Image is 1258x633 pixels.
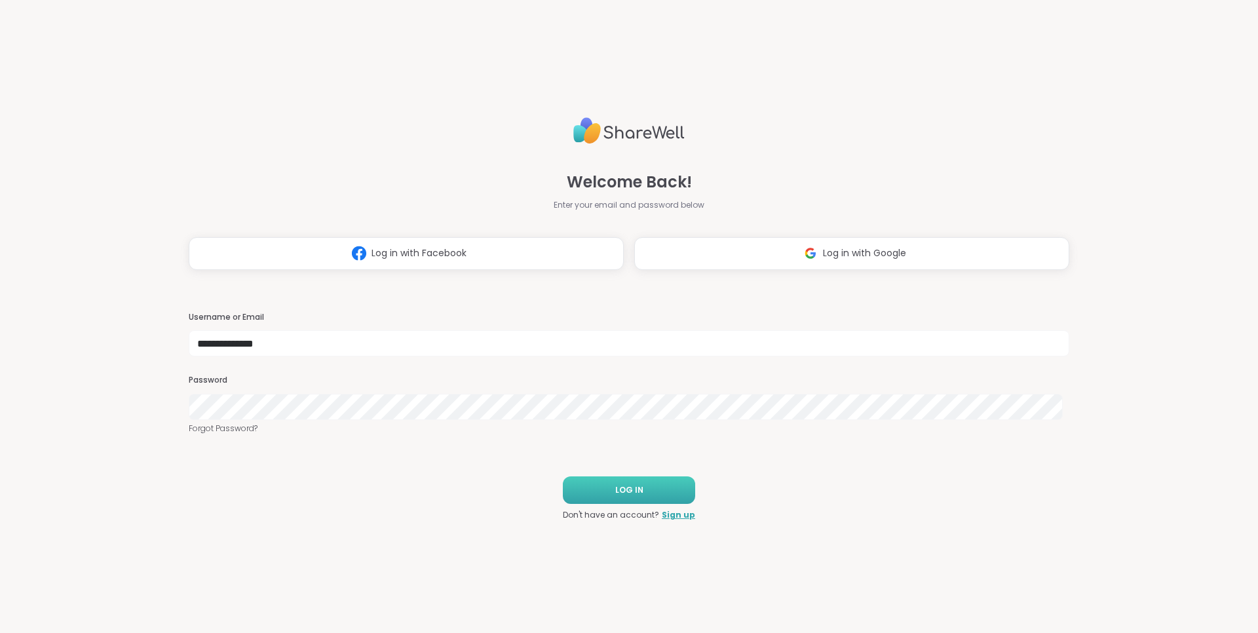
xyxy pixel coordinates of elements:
[573,112,685,149] img: ShareWell Logo
[634,237,1069,270] button: Log in with Google
[567,170,692,194] span: Welcome Back!
[615,484,643,496] span: LOG IN
[563,509,659,521] span: Don't have an account?
[554,199,704,211] span: Enter your email and password below
[823,246,906,260] span: Log in with Google
[372,246,467,260] span: Log in with Facebook
[347,241,372,265] img: ShareWell Logomark
[662,509,695,521] a: Sign up
[798,241,823,265] img: ShareWell Logomark
[189,312,1069,323] h3: Username or Email
[189,237,624,270] button: Log in with Facebook
[189,423,1069,434] a: Forgot Password?
[563,476,695,504] button: LOG IN
[189,375,1069,386] h3: Password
